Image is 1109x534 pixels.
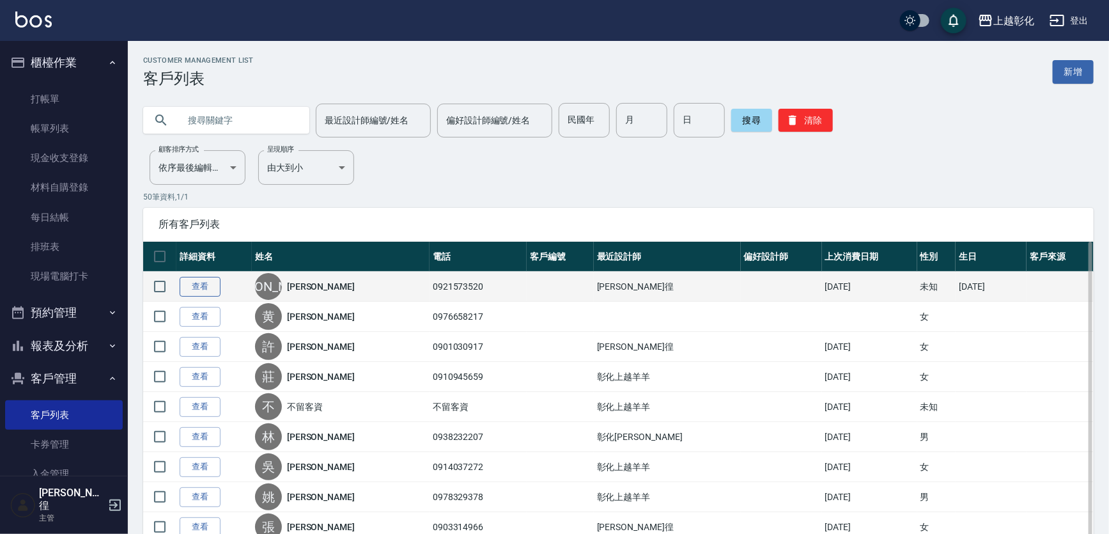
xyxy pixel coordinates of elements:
[822,422,917,452] td: [DATE]
[822,272,917,302] td: [DATE]
[917,452,956,482] td: 女
[180,367,221,387] a: 查看
[143,56,254,65] h2: Customer Management List
[255,273,282,300] div: [PERSON_NAME]
[430,392,527,422] td: 不留客資
[917,332,956,362] td: 女
[822,332,917,362] td: [DATE]
[255,453,282,480] div: 吳
[150,150,245,185] div: 依序最後編輯時間
[5,232,123,262] a: 排班表
[822,242,917,272] th: 上次消費日期
[741,242,822,272] th: 偏好設計師
[594,452,741,482] td: 彰化上越羊羊
[822,362,917,392] td: [DATE]
[430,272,527,302] td: 0921573520
[594,482,741,512] td: 彰化上越羊羊
[5,114,123,143] a: 帳單列表
[179,103,299,137] input: 搜尋關鍵字
[255,333,282,360] div: 許
[255,393,282,420] div: 不
[430,422,527,452] td: 0938232207
[822,452,917,482] td: [DATE]
[143,191,1094,203] p: 50 筆資料, 1 / 1
[255,363,282,390] div: 莊
[5,46,123,79] button: 櫃檯作業
[180,337,221,357] a: 查看
[258,150,354,185] div: 由大到小
[159,218,1078,231] span: 所有客戶列表
[287,310,355,323] a: [PERSON_NAME]
[430,242,527,272] th: 電話
[917,392,956,422] td: 未知
[39,487,104,512] h5: [PERSON_NAME]徨
[917,422,956,452] td: 男
[594,242,741,272] th: 最近設計師
[941,8,966,33] button: save
[180,397,221,417] a: 查看
[5,430,123,459] a: 卡券管理
[430,362,527,392] td: 0910945659
[39,512,104,524] p: 主管
[731,109,772,132] button: 搜尋
[5,262,123,291] a: 現場電腦打卡
[993,13,1034,29] div: 上越彰化
[287,340,355,353] a: [PERSON_NAME]
[287,460,355,473] a: [PERSON_NAME]
[917,242,956,272] th: 性別
[917,302,956,332] td: 女
[15,12,52,27] img: Logo
[255,303,282,330] div: 黄
[287,370,355,383] a: [PERSON_NAME]
[822,482,917,512] td: [DATE]
[180,277,221,297] a: 查看
[180,307,221,327] a: 查看
[822,392,917,422] td: [DATE]
[255,483,282,510] div: 姚
[917,482,956,512] td: 男
[956,272,1027,302] td: [DATE]
[430,302,527,332] td: 0976658217
[159,145,199,154] label: 顧客排序方式
[267,145,294,154] label: 呈現順序
[287,521,355,533] a: [PERSON_NAME]
[1044,9,1094,33] button: 登出
[430,482,527,512] td: 0978329378
[594,272,741,302] td: [PERSON_NAME]徨
[287,280,355,293] a: [PERSON_NAME]
[1027,242,1094,272] th: 客戶來源
[5,143,123,173] a: 現金收支登錄
[594,362,741,392] td: 彰化上越羊羊
[1053,60,1094,84] a: 新增
[956,242,1027,272] th: 生日
[527,242,594,272] th: 客戶編號
[430,452,527,482] td: 0914037272
[255,423,282,450] div: 林
[287,491,355,503] a: [PERSON_NAME]
[594,422,741,452] td: 彰化[PERSON_NAME]
[287,430,355,443] a: [PERSON_NAME]
[180,457,221,477] a: 查看
[252,242,430,272] th: 姓名
[430,332,527,362] td: 0901030917
[5,329,123,363] button: 報表及分析
[5,173,123,202] a: 材料自購登錄
[180,427,221,447] a: 查看
[5,459,123,489] a: 入金管理
[10,492,36,518] img: Person
[176,242,252,272] th: 詳細資料
[917,272,956,302] td: 未知
[973,8,1039,34] button: 上越彰化
[594,332,741,362] td: [PERSON_NAME]徨
[917,362,956,392] td: 女
[594,392,741,422] td: 彰化上越羊羊
[5,203,123,232] a: 每日結帳
[5,362,123,395] button: 客戶管理
[180,487,221,507] a: 查看
[5,296,123,329] button: 預約管理
[287,400,323,413] a: 不留客資
[5,84,123,114] a: 打帳單
[5,400,123,430] a: 客戶列表
[779,109,833,132] button: 清除
[143,70,254,88] h3: 客戶列表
